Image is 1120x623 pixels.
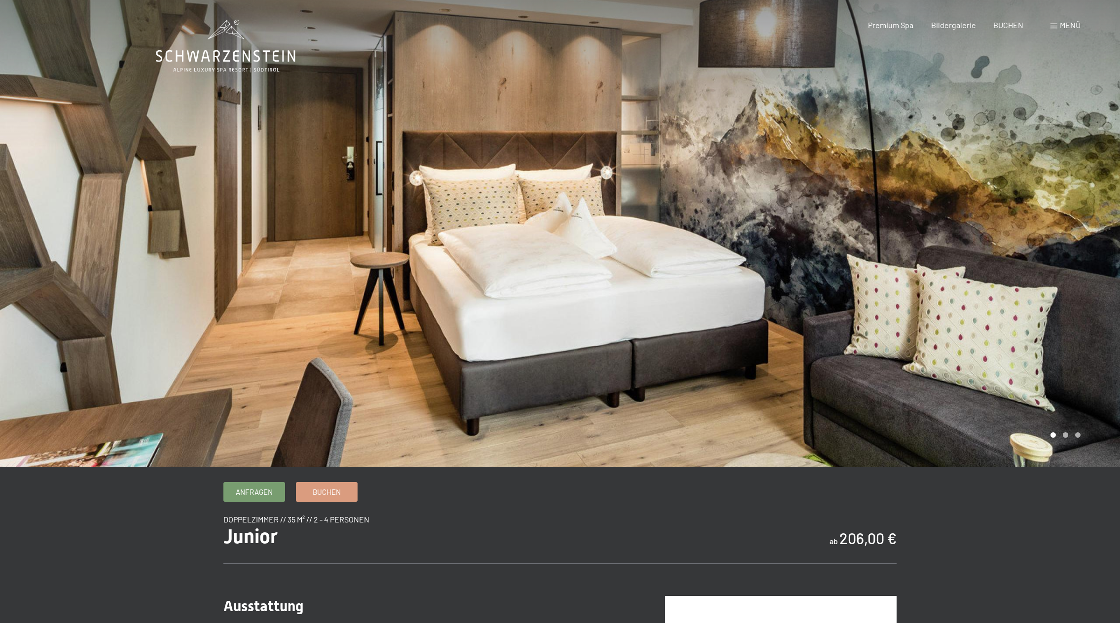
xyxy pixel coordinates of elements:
[830,536,838,546] span: ab
[223,597,303,615] span: Ausstattung
[296,483,357,501] a: Buchen
[993,20,1023,30] a: BUCHEN
[236,487,273,497] span: Anfragen
[868,20,913,30] a: Premium Spa
[931,20,976,30] a: Bildergalerie
[313,487,341,497] span: Buchen
[223,515,369,524] span: Doppelzimmer // 35 m² // 2 - 4 Personen
[839,529,897,547] b: 206,00 €
[224,483,285,501] a: Anfragen
[1060,20,1081,30] span: Menü
[223,525,278,548] span: Junior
